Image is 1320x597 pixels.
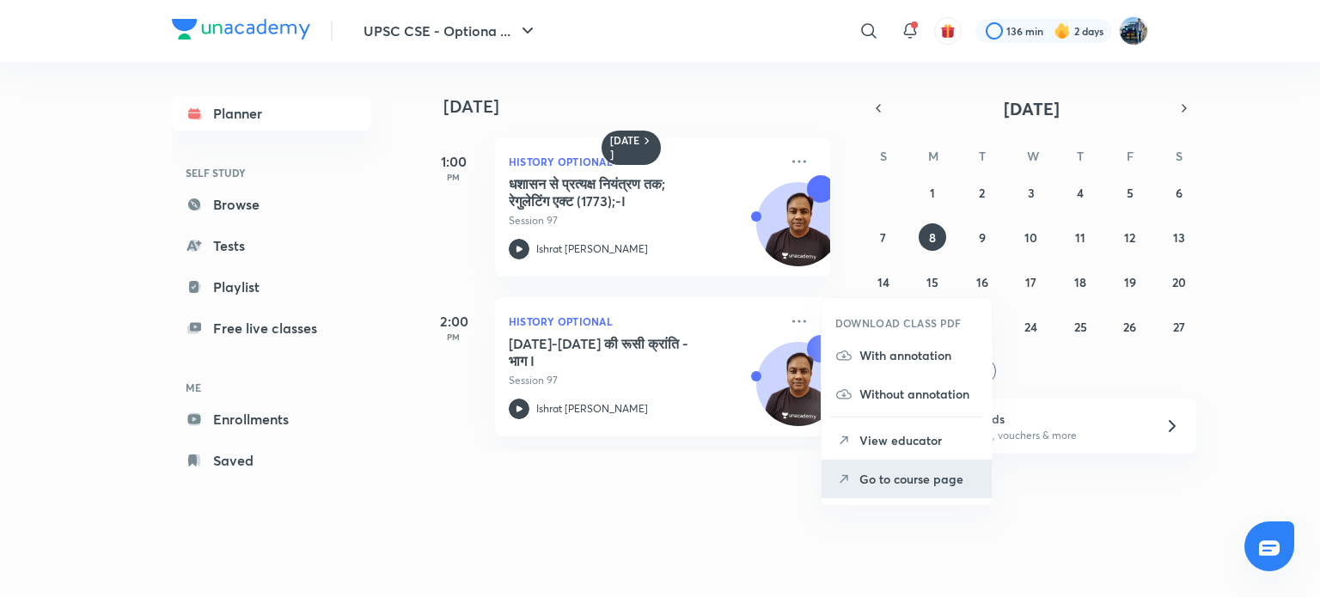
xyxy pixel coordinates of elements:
abbr: September 16, 2025 [976,274,988,290]
button: September 6, 2025 [1165,179,1193,206]
p: History Optional [509,151,779,172]
p: Without annotation [859,385,978,403]
h6: [DATE] [610,134,640,161]
button: avatar [934,17,962,45]
img: Avatar [757,351,840,434]
button: September 9, 2025 [969,223,996,251]
abbr: September 10, 2025 [1024,229,1037,246]
abbr: September 19, 2025 [1124,274,1136,290]
p: View educator [859,431,978,449]
abbr: September 8, 2025 [929,229,936,246]
abbr: September 6, 2025 [1176,185,1182,201]
button: September 2, 2025 [969,179,996,206]
abbr: Thursday [1077,148,1084,164]
button: September 10, 2025 [1017,223,1045,251]
a: Playlist [172,270,371,304]
abbr: September 14, 2025 [877,274,889,290]
abbr: Sunday [880,148,887,164]
button: September 27, 2025 [1165,313,1193,340]
p: PM [419,172,488,182]
p: PM [419,332,488,342]
abbr: September 7, 2025 [880,229,886,246]
button: September 18, 2025 [1066,268,1094,295]
img: Company Logo [172,19,310,40]
h5: 2:00 [419,311,488,332]
h4: [DATE] [443,96,847,117]
h5: 1917-1921 की रूसी क्रांति - भाग I [509,335,723,369]
abbr: September 17, 2025 [1025,274,1036,290]
a: Planner [172,96,371,131]
button: September 12, 2025 [1116,223,1144,251]
abbr: September 12, 2025 [1124,229,1135,246]
button: September 16, 2025 [969,268,996,295]
abbr: September 2, 2025 [979,185,985,201]
abbr: September 4, 2025 [1077,185,1084,201]
h5: 1:00 [419,151,488,172]
button: September 17, 2025 [1017,268,1045,295]
button: [DATE] [890,96,1172,120]
button: September 3, 2025 [1017,179,1045,206]
p: Go to course page [859,470,978,488]
a: Tests [172,228,371,263]
p: Session 97 [509,373,779,388]
abbr: September 18, 2025 [1074,274,1086,290]
abbr: September 1, 2025 [930,185,935,201]
img: I A S babu [1119,16,1148,46]
abbr: September 25, 2025 [1074,319,1087,335]
button: September 4, 2025 [1066,179,1094,206]
h6: Refer friends [932,410,1144,428]
h5: धशासन से प्रत्यक्ष नियंत्रण तक; रेगुलेटिंग एक्ट (1773);-I [509,175,723,210]
abbr: September 5, 2025 [1127,185,1134,201]
p: Win a laptop, vouchers & more [932,428,1144,443]
a: Enrollments [172,402,371,436]
abbr: Monday [928,148,938,164]
abbr: September 24, 2025 [1024,319,1037,335]
button: September 19, 2025 [1116,268,1144,295]
a: Saved [172,443,371,478]
a: Free live classes [172,311,371,345]
p: Ishrat [PERSON_NAME] [536,241,648,257]
a: Company Logo [172,19,310,44]
button: September 1, 2025 [919,179,946,206]
button: September 14, 2025 [870,268,897,295]
button: September 13, 2025 [1165,223,1193,251]
button: September 20, 2025 [1165,268,1193,295]
abbr: Wednesday [1027,148,1039,164]
span: [DATE] [1004,97,1060,120]
img: streak [1054,22,1071,40]
button: September 25, 2025 [1066,313,1094,340]
h6: DOWNLOAD CLASS PDF [835,315,962,331]
abbr: September 26, 2025 [1123,319,1136,335]
h6: SELF STUDY [172,158,371,187]
button: September 24, 2025 [1017,313,1045,340]
button: September 7, 2025 [870,223,897,251]
img: Avatar [757,192,840,274]
abbr: Saturday [1176,148,1182,164]
button: September 8, 2025 [919,223,946,251]
button: September 5, 2025 [1116,179,1144,206]
abbr: September 11, 2025 [1075,229,1085,246]
p: With annotation [859,346,978,364]
p: Ishrat [PERSON_NAME] [536,401,648,417]
abbr: September 15, 2025 [926,274,938,290]
a: Browse [172,187,371,222]
abbr: September 9, 2025 [979,229,986,246]
abbr: Tuesday [979,148,986,164]
button: September 15, 2025 [919,268,946,295]
p: History Optional [509,311,779,332]
abbr: September 27, 2025 [1173,319,1185,335]
abbr: Friday [1127,148,1134,164]
p: Session 97 [509,213,779,228]
abbr: September 20, 2025 [1172,274,1186,290]
h6: ME [172,373,371,402]
button: UPSC CSE - Optiona ... [353,14,548,48]
button: September 26, 2025 [1116,313,1144,340]
abbr: September 13, 2025 [1173,229,1185,246]
img: avatar [940,23,956,39]
abbr: September 3, 2025 [1028,185,1035,201]
button: September 11, 2025 [1066,223,1094,251]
